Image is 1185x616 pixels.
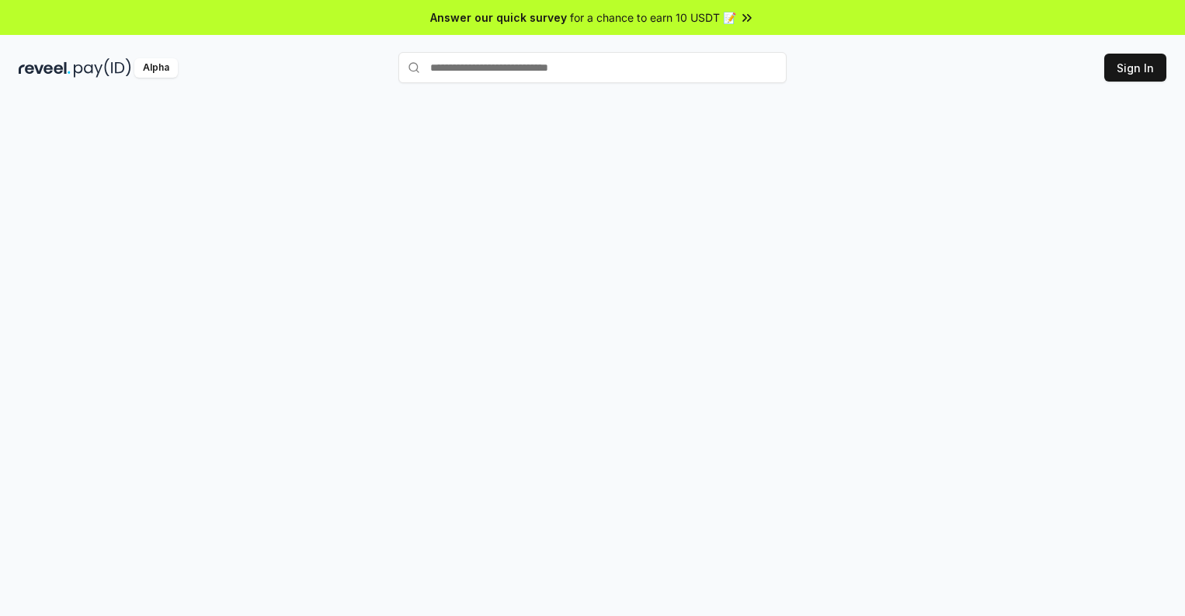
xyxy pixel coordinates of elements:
[570,9,736,26] span: for a chance to earn 10 USDT 📝
[430,9,567,26] span: Answer our quick survey
[134,58,178,78] div: Alpha
[1104,54,1166,82] button: Sign In
[19,58,71,78] img: reveel_dark
[74,58,131,78] img: pay_id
